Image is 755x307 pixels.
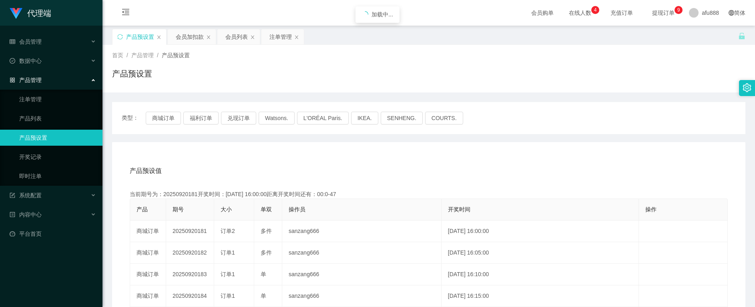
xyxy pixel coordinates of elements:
[166,242,214,264] td: 20250920182
[261,206,272,213] span: 单双
[565,10,595,16] span: 在线人数
[206,35,211,40] i: 图标: close
[146,112,181,124] button: 商城订单
[122,112,146,124] span: 类型：
[10,77,42,83] span: 产品管理
[10,10,51,16] a: 代理端
[738,32,745,40] i: 图标: unlock
[112,52,123,58] span: 首页
[282,264,442,285] td: sanzang666
[137,206,148,213] span: 产品
[221,249,235,256] span: 订单1
[282,221,442,242] td: sanzang666
[10,192,42,199] span: 系统配置
[442,285,639,307] td: [DATE] 16:15:00
[425,112,463,124] button: COURTS.
[606,10,637,16] span: 充值订单
[112,68,152,80] h1: 产品预设置
[19,110,96,126] a: 产品列表
[282,285,442,307] td: sanzang666
[10,8,22,19] img: logo.9652507e.png
[591,6,599,14] sup: 4
[221,271,235,277] span: 订单1
[10,58,42,64] span: 数据中心
[261,249,272,256] span: 多件
[221,112,256,124] button: 兑现订单
[173,206,184,213] span: 期号
[166,264,214,285] td: 20250920183
[221,206,232,213] span: 大小
[19,130,96,146] a: 产品预设置
[130,190,728,199] div: 当前期号为：20250920181开奖时间：[DATE] 16:00:00距离开奖时间还有：00:0-47
[225,29,248,44] div: 会员列表
[442,264,639,285] td: [DATE] 16:10:00
[10,77,15,83] i: 图标: appstore-o
[130,242,166,264] td: 商城订单
[645,206,657,213] span: 操作
[127,52,128,58] span: /
[19,91,96,107] a: 注单管理
[594,6,597,14] p: 4
[351,112,378,124] button: IKEA.
[250,35,255,40] i: 图标: close
[261,293,266,299] span: 单
[19,168,96,184] a: 即时注单
[157,35,161,40] i: 图标: close
[10,211,42,218] span: 内容中心
[297,112,349,124] button: L'ORÉAL Paris.
[442,242,639,264] td: [DATE] 16:05:00
[166,221,214,242] td: 20250920181
[130,285,166,307] td: 商城订单
[675,6,683,14] sup: 9
[294,35,299,40] i: 图标: close
[269,29,292,44] div: 注单管理
[221,293,235,299] span: 订单1
[166,285,214,307] td: 20250920184
[261,271,266,277] span: 单
[162,52,190,58] span: 产品预设置
[130,221,166,242] td: 商城订单
[176,29,204,44] div: 会员加扣款
[117,34,123,40] i: 图标: sync
[10,39,15,44] i: 图标: table
[126,29,154,44] div: 产品预设置
[743,83,751,92] i: 图标: setting
[648,10,679,16] span: 提现订单
[19,149,96,165] a: 开奖记录
[259,112,295,124] button: Watsons.
[381,112,423,124] button: SENHENG.
[371,11,393,18] span: 加载中...
[442,221,639,242] td: [DATE] 16:00:00
[183,112,219,124] button: 福利订单
[131,52,154,58] span: 产品管理
[157,52,159,58] span: /
[130,166,162,176] span: 产品预设值
[10,226,96,242] a: 图标: dashboard平台首页
[130,264,166,285] td: 商城订单
[448,206,470,213] span: 开奖时间
[112,0,139,26] i: 图标: menu-fold
[729,10,734,16] i: 图标: global
[261,228,272,234] span: 多件
[221,228,235,234] span: 订单2
[362,11,368,18] i: icon: loading
[289,206,305,213] span: 操作员
[27,0,51,26] h1: 代理端
[10,58,15,64] i: 图标: check-circle-o
[10,193,15,198] i: 图标: form
[282,242,442,264] td: sanzang666
[10,38,42,45] span: 会员管理
[10,212,15,217] i: 图标: profile
[677,6,680,14] p: 9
